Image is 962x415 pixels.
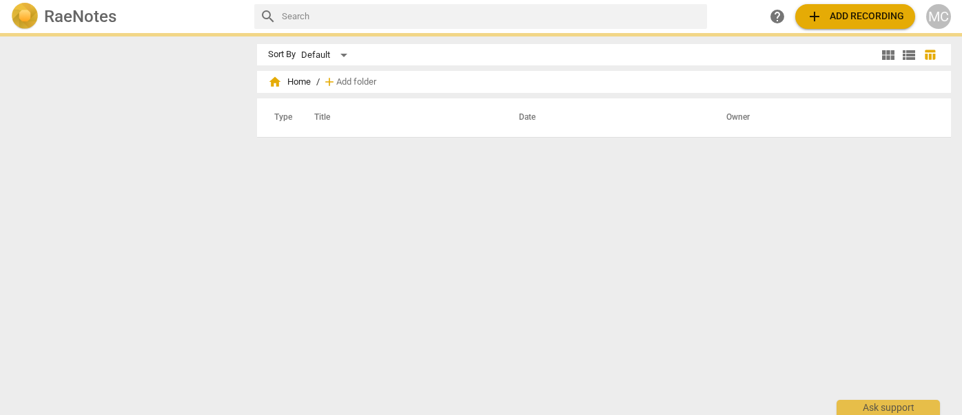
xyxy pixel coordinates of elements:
span: add [806,8,823,25]
span: view_module [880,47,897,63]
button: Table view [919,45,940,65]
input: Search [282,6,702,28]
span: Add recording [806,8,904,25]
span: help [769,8,786,25]
span: view_list [901,47,917,63]
span: Add folder [336,77,376,87]
button: Tile view [878,45,899,65]
button: Upload [795,4,915,29]
div: Sort By [268,50,296,60]
button: List view [899,45,919,65]
span: Home [268,75,311,89]
th: Date [502,98,709,137]
h2: RaeNotes [44,7,116,26]
img: Logo [11,3,39,30]
th: Title [298,98,502,137]
span: / [316,77,320,87]
th: Owner [710,98,937,137]
span: search [260,8,276,25]
div: Ask support [837,400,940,415]
button: MC [926,4,951,29]
a: LogoRaeNotes [11,3,243,30]
span: table_chart [923,48,937,61]
div: Default [301,44,352,66]
th: Type [263,98,298,137]
a: Help [765,4,790,29]
span: home [268,75,282,89]
span: add [323,75,336,89]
